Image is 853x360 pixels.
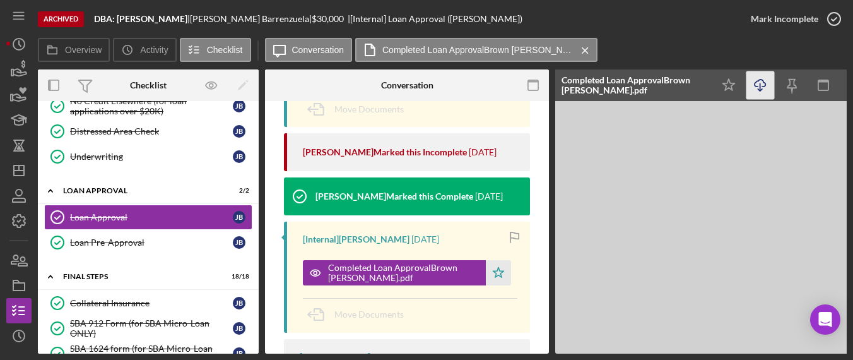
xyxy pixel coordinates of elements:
[70,96,233,116] div: No Credit Elsewhere (for loan applications over $20K)
[382,45,572,55] label: Completed Loan ApprovalBrown [PERSON_NAME].pdf
[44,316,252,341] a: SBA 912 Form (for SBA Micro-Loan ONLY)JB
[233,125,245,138] div: J B
[70,126,233,136] div: Distressed Area Check
[411,234,439,244] time: 2022-06-20 17:17
[475,191,503,201] time: 2022-06-20 17:17
[233,347,245,360] div: J B
[70,152,233,162] div: Underwriting
[303,299,416,330] button: Move Documents
[63,273,218,280] div: Final Steps
[233,150,245,163] div: J B
[65,45,102,55] label: Overview
[233,297,245,309] div: J B
[469,147,497,157] time: 2022-06-28 14:06
[94,14,190,24] div: |
[233,322,245,335] div: J B
[44,144,252,169] a: UnderwritingJB
[328,263,479,283] div: Completed Loan ApprovalBrown [PERSON_NAME].pdf
[226,273,249,280] div: 18 / 18
[810,304,840,335] div: Open Intercom Messenger
[113,38,176,62] button: Activity
[44,205,252,230] a: Loan ApprovalJB
[70,212,233,222] div: Loan Approval
[44,291,252,316] a: Collateral InsuranceJB
[334,104,404,114] span: Move Documents
[70,237,233,248] div: Loan Pre-Approval
[44,93,252,119] a: No Credit Elsewhere (for loan applications over $20K)JB
[70,318,233,339] div: SBA 912 Form (for SBA Micro-Loan ONLY)
[334,309,404,320] span: Move Documents
[207,45,243,55] label: Checklist
[233,236,245,249] div: J B
[303,234,409,244] div: [Internal] [PERSON_NAME]
[44,230,252,255] a: Loan Pre-ApprovalJB
[226,187,249,195] div: 2 / 2
[180,38,251,62] button: Checklist
[44,119,252,144] a: Distressed Area CheckJB
[292,45,344,55] label: Conversation
[130,80,167,90] div: Checklist
[63,187,218,195] div: Loan Approval
[94,13,187,24] b: DBA: [PERSON_NAME]
[38,38,110,62] button: Overview
[190,14,312,24] div: [PERSON_NAME] Barrenzuela |
[303,93,416,125] button: Move Documents
[233,100,245,112] div: J B
[381,80,433,90] div: Conversation
[315,191,473,201] div: [PERSON_NAME] Marked this Complete
[38,11,84,27] div: Archived
[562,75,707,95] div: Completed Loan ApprovalBrown [PERSON_NAME].pdf
[265,38,353,62] button: Conversation
[70,298,233,308] div: Collateral Insurance
[303,260,511,285] button: Completed Loan ApprovalBrown [PERSON_NAME].pdf
[140,45,168,55] label: Activity
[355,38,597,62] button: Completed Loan ApprovalBrown [PERSON_NAME].pdf
[312,14,348,24] div: $30,000
[303,147,467,157] div: [PERSON_NAME] Marked this Incomplete
[233,211,245,224] div: J B
[738,6,847,32] button: Mark Incomplete
[348,14,522,24] div: | [Internal] Loan Approval ([PERSON_NAME])
[751,6,818,32] div: Mark Incomplete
